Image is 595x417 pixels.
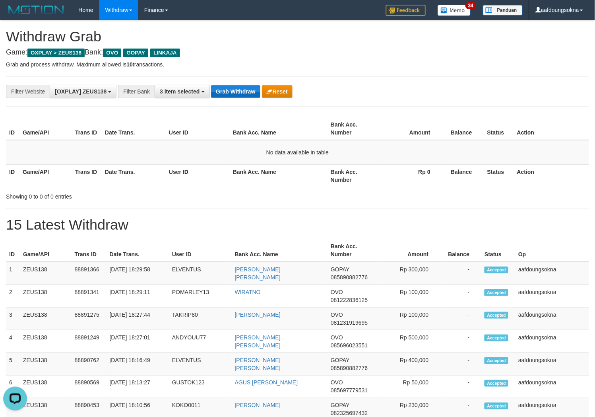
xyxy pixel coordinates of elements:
span: GOPAY [331,357,349,363]
td: ZEUS138 [20,376,72,398]
th: Op [515,239,589,262]
a: [PERSON_NAME] [235,312,281,318]
td: ELVENTUS [169,262,232,285]
th: Status [484,164,514,187]
span: GOPAY [331,402,349,409]
span: Copy 081231919695 to clipboard [331,320,368,326]
td: 88890762 [72,353,107,376]
td: ZEUS138 [20,262,72,285]
span: Copy 085890882776 to clipboard [331,365,368,371]
td: [DATE] 18:13:27 [107,376,169,398]
td: - [441,376,482,398]
td: [DATE] 18:16:49 [107,353,169,376]
td: aafdoungsokna [515,285,589,308]
div: Filter Bank [118,85,155,98]
td: Rp 300,000 [380,262,441,285]
th: Status [484,117,514,140]
button: 3 item selected [155,85,209,98]
td: 88891366 [72,262,107,285]
td: 88891249 [72,330,107,353]
span: Accepted [485,335,508,341]
button: Open LiveChat chat widget [3,3,27,27]
a: [PERSON_NAME]. [PERSON_NAME] [235,334,282,349]
td: 88891341 [72,285,107,308]
span: GOPAY [331,266,349,273]
span: LINKAJA [150,49,180,57]
td: POMARLEY13 [169,285,232,308]
a: [PERSON_NAME] [PERSON_NAME] [235,357,281,371]
th: Date Trans. [102,117,166,140]
th: ID [6,164,19,187]
td: Rp 50,000 [380,376,441,398]
a: [PERSON_NAME] [235,402,281,409]
span: OVO [331,334,343,341]
td: 88891275 [72,308,107,330]
h4: Game: Bank: [6,49,589,57]
td: 6 [6,376,20,398]
h1: Withdraw Grab [6,29,589,45]
span: Accepted [485,403,508,409]
span: OVO [331,380,343,386]
a: [PERSON_NAME] [PERSON_NAME] [235,266,281,281]
button: [OXPLAY] ZEUS138 [50,85,116,98]
span: Copy 082325697432 to clipboard [331,410,368,417]
span: Accepted [485,267,508,273]
td: - [441,330,482,353]
td: Rp 500,000 [380,330,441,353]
td: aafdoungsokna [515,330,589,353]
img: panduan.png [483,5,523,16]
td: Rp 100,000 [380,308,441,330]
span: OVO [331,289,343,295]
td: ZEUS138 [20,285,72,308]
span: OVO [103,49,121,57]
th: Date Trans. [102,164,166,187]
th: Game/API [20,239,72,262]
th: Action [514,164,589,187]
td: ZEUS138 [20,330,72,353]
th: Status [481,239,515,262]
th: Bank Acc. Number [328,239,380,262]
th: Game/API [19,164,72,187]
button: Grab Withdraw [211,85,260,98]
td: Rp 100,000 [380,285,441,308]
td: - [441,308,482,330]
th: Bank Acc. Name [230,164,328,187]
span: Accepted [485,357,508,364]
td: aafdoungsokna [515,376,589,398]
th: User ID [169,239,232,262]
td: TAKRIP80 [169,308,232,330]
th: Trans ID [72,239,107,262]
td: 2 [6,285,20,308]
span: [OXPLAY] ZEUS138 [55,88,107,95]
img: Feedback.jpg [386,5,426,16]
th: Bank Acc. Number [328,164,380,187]
th: Trans ID [72,164,102,187]
span: Accepted [485,312,508,319]
th: ID [6,239,20,262]
img: MOTION_logo.png [6,4,66,16]
td: 5 [6,353,20,376]
th: Bank Acc. Name [230,117,328,140]
td: 1 [6,262,20,285]
td: - [441,353,482,376]
img: Button%20Memo.svg [438,5,471,16]
th: ID [6,117,19,140]
td: 4 [6,330,20,353]
span: 3 item selected [160,88,200,95]
span: Copy 085697779531 to clipboard [331,388,368,394]
th: Bank Acc. Number [328,117,380,140]
strong: 10 [126,61,133,68]
span: GOPAY [123,49,148,57]
div: Filter Website [6,85,50,98]
p: Grab and process withdraw. Maximum allowed is transactions. [6,60,589,68]
span: Accepted [485,289,508,296]
td: aafdoungsokna [515,308,589,330]
td: 88890569 [72,376,107,398]
th: Game/API [19,117,72,140]
td: aafdoungsokna [515,262,589,285]
a: AGUS [PERSON_NAME] [235,380,298,386]
td: Rp 400,000 [380,353,441,376]
span: OXPLAY > ZEUS138 [27,49,85,57]
span: 34 [465,2,476,9]
td: 3 [6,308,20,330]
